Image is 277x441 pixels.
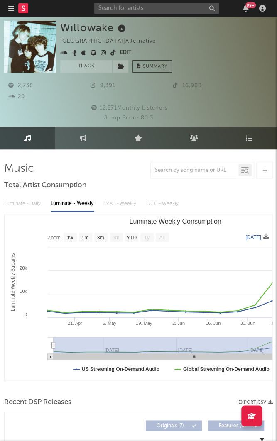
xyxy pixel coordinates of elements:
[60,60,112,73] button: Track
[91,83,115,88] span: 9,391
[136,321,152,326] text: 19. May
[151,423,189,428] span: Originals ( 7 )
[51,197,94,211] div: Luminate - Weekly
[172,321,185,326] text: 2. Jun
[4,397,71,407] span: Recent DSP Releases
[25,312,27,317] text: 0
[10,253,16,311] text: Luminate Weekly Streams
[8,94,25,100] span: 20
[159,235,164,241] text: All
[67,235,74,241] text: 1w
[143,64,167,69] span: Summary
[104,115,153,121] span: Jump Score: 80.3
[238,400,273,405] button: Export CSV
[213,423,252,428] span: Features ( 0 )
[20,289,27,294] text: 10k
[144,235,150,241] text: 1y
[146,420,202,431] button: Originals(7)
[151,167,238,174] input: Search by song name or URL
[4,180,86,190] span: Total Artist Consumption
[243,5,249,12] button: 99+
[103,321,117,326] text: 5. May
[90,105,168,111] span: 12,571 Monthly Listeners
[245,234,261,240] text: [DATE]
[206,321,221,326] text: 16. Jun
[173,83,202,88] span: 16,900
[94,3,219,14] input: Search for artists
[183,366,270,372] text: Global Streaming On-Demand Audio
[97,235,104,241] text: 3m
[48,235,61,241] text: Zoom
[60,21,128,34] div: Willowake
[127,235,137,241] text: YTD
[82,366,159,372] text: US Streaming On-Demand Audio
[68,321,82,326] text: 21. Apr
[8,83,33,88] span: 2,738
[240,321,255,326] text: 30. Jun
[113,235,120,241] text: 6m
[120,48,131,58] button: Edit
[20,266,27,270] text: 20k
[132,60,172,73] button: Summary
[82,235,89,241] text: 1m
[60,37,165,46] div: [GEOGRAPHIC_DATA] | Alternative
[129,218,221,225] text: Luminate Weekly Consumption
[208,420,264,431] button: Features(0)
[245,2,256,8] div: 99 +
